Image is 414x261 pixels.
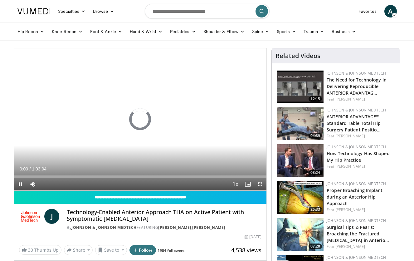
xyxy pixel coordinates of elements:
[327,114,381,133] a: ANTERIOR ADVANTAGE™ Standard Table Total Hip Surgery Patient Positio…
[309,133,322,139] span: 04:39
[248,25,273,38] a: Spine
[254,178,266,190] button: Fullscreen
[158,248,184,253] a: 1904 followers
[67,225,261,230] div: By FEATURING ,
[327,133,395,139] div: Feat.
[327,96,395,102] div: Feat.
[335,164,365,169] a: [PERSON_NAME]
[17,8,51,14] img: VuMedi Logo
[158,225,191,230] a: [PERSON_NAME]
[14,178,27,190] button: Pause
[19,245,61,255] a: 30 Thumbs Up
[327,255,386,260] a: Johnson & Johnson MedTech
[327,71,386,76] a: Johnson & Johnson MedTech
[86,25,126,38] a: Foot & Ankle
[309,207,322,212] span: 25:33
[277,181,324,214] img: c2781433-cb0f-499a-a98e-aed98ea12d41.150x105_q85_crop-smart_upscale.jpg
[327,218,386,223] a: Johnson & Johnson MedTech
[145,4,270,19] input: Search topics, interventions
[309,244,322,249] span: 07:20
[335,244,365,249] a: [PERSON_NAME]
[355,5,381,17] a: Favorites
[273,25,300,38] a: Sports
[335,96,365,102] a: [PERSON_NAME]
[71,225,137,230] a: Johnson & Johnson MedTech
[200,25,248,38] a: Shoulder & Elbow
[231,246,261,254] span: 4,538 views
[277,218,324,251] img: 7ca5f84c-edb2-46ec-a6aa-b15767115802.150x105_q85_crop-smart_upscale.jpg
[229,178,241,190] button: Playback Rate
[277,144,324,177] a: 08:24
[335,133,365,139] a: [PERSON_NAME]
[327,144,386,150] a: Johnson & Johnson MedTech
[327,207,395,213] div: Feat.
[27,178,39,190] button: Mute
[44,209,59,224] a: J
[300,25,328,38] a: Trauma
[277,107,324,140] img: 4e94e8c7-d2b4-49e8-8fba-e1a366c14ccc.150x105_q85_crop-smart_upscale.jpg
[309,96,322,102] span: 12:15
[14,48,267,191] video-js: Video Player
[327,107,386,113] a: Johnson & Johnson MedTech
[277,181,324,214] a: 25:33
[241,178,254,190] button: Enable picture-in-picture mode
[275,52,320,60] h4: Related Videos
[327,244,395,249] div: Feat.
[20,166,28,171] span: 0:00
[327,181,386,186] a: Johnson & Johnson MedTech
[277,144,324,177] img: 4f89601f-10ac-488c-846b-2cd5de2e5d4c.150x105_q85_crop-smart_upscale.jpg
[192,225,225,230] a: [PERSON_NAME]
[277,218,324,251] a: 07:20
[327,77,387,96] a: The Need for Technology in Delivering Reproducible ANTERIOR ADVANTAG…
[95,245,127,255] button: Save to
[327,224,389,243] a: Surgical Tips & Pearls: Broaching the Fractured [MEDICAL_DATA] in Anterio…
[48,25,86,38] a: Knee Recon
[19,209,42,224] img: Johnson & Johnson MedTech
[327,150,390,163] a: How Technology Has Shaped My Hip Practice
[32,166,46,171] span: 1:03:04
[14,25,48,38] a: Hip Recon
[54,5,90,17] a: Specialties
[89,5,118,17] a: Browse
[277,71,324,103] a: 12:15
[327,164,395,169] div: Feat.
[245,234,261,240] div: [DATE]
[309,170,322,175] span: 08:24
[327,187,382,206] a: Proper Broaching Implant during an Anterior Hip Approach
[166,25,200,38] a: Pediatrics
[64,245,93,255] button: Share
[30,166,31,171] span: /
[277,107,324,140] a: 04:39
[28,247,33,253] span: 30
[14,175,267,178] div: Progress Bar
[335,207,365,212] a: [PERSON_NAME]
[129,245,156,255] button: Follow
[328,25,360,38] a: Business
[126,25,166,38] a: Hand & Wrist
[67,209,261,222] h4: Technology-Enabled Anterior Approach THA on Active Patient with Symptomatic [MEDICAL_DATA]
[277,71,324,103] img: 8c6faf1e-8306-450e-bfa8-1ed7e3dc016a.150x105_q85_crop-smart_upscale.jpg
[384,5,397,17] a: A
